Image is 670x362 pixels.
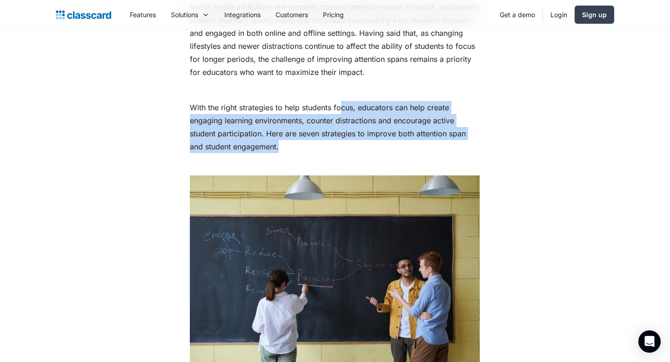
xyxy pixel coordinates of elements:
a: Pricing [315,4,351,25]
div: Sign up [582,10,607,20]
a: Sign up [575,6,614,24]
p: ‍ [190,158,480,171]
a: home [56,8,111,21]
a: Features [122,4,163,25]
div: Solutions [163,4,217,25]
p: With the right strategies to help students focus, educators can help create engaging learning env... [190,101,480,153]
p: ‍ [190,83,480,96]
a: Login [543,4,575,25]
div: Open Intercom Messenger [638,330,661,353]
a: Customers [268,4,315,25]
div: Solutions [171,10,198,20]
a: Integrations [217,4,268,25]
a: Get a demo [492,4,543,25]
